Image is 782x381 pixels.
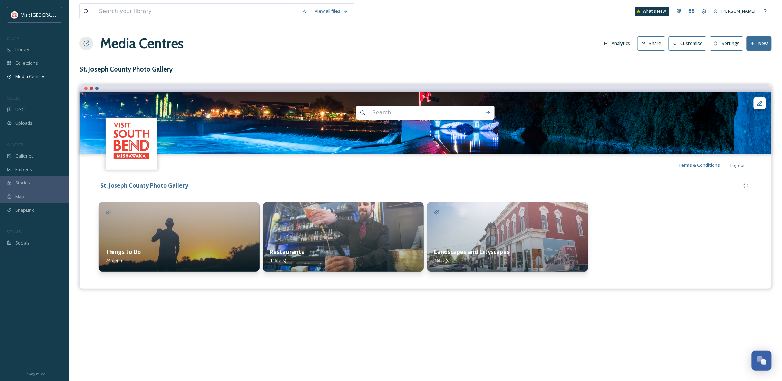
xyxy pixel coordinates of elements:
span: 24 file(s) [106,257,122,264]
button: Share [637,36,665,50]
span: Embeds [15,166,32,173]
span: UGC [15,106,25,113]
span: MEDIA [7,36,19,41]
a: Customise [669,36,710,50]
span: Collections [15,60,38,66]
input: Search [369,105,463,120]
span: Privacy Policy [25,372,45,376]
button: Open Chat [752,351,772,371]
a: Settings [710,36,747,50]
h3: St. Joseph County Photo Gallery [79,64,772,74]
button: Analytics [600,37,634,50]
span: Maps [15,193,27,200]
img: vsbm-stackedMISH_CMYKlogo2017.jpg [11,11,18,18]
img: dd8c2abf-4b30-4310-876f-9c848a6c6a55.jpg [99,202,260,272]
a: Analytics [600,37,637,50]
img: 43fdc62c-cb79-4320-b130-341b6d31e83b.jpg [263,202,424,272]
img: f0713cdd-671c-4088-89c9-5b7a206d8477.jpg [427,202,588,272]
span: SnapLink [15,207,34,213]
button: Settings [710,36,743,50]
span: COLLECT [7,96,22,101]
span: Stories [15,180,30,186]
span: Terms & Conditions [678,162,720,168]
button: New [747,36,772,50]
img: riverlights3_878_1-Visit%20South%20Bend%20Mishawaka.JPG [80,92,771,154]
strong: Landscapes and Cityscapes [434,248,509,256]
strong: Restaurants [270,248,304,256]
span: Visit [GEOGRAPHIC_DATA] [21,11,75,18]
span: Library [15,46,29,53]
button: Customise [669,36,707,50]
span: Uploads [15,120,32,126]
a: What's New [635,7,669,16]
span: SOCIALS [7,229,21,234]
a: [PERSON_NAME] [710,4,759,18]
span: 14 file(s) [270,257,286,264]
span: Socials [15,240,30,246]
a: View all files [311,4,352,18]
strong: St. Joseph County Photo Gallery [100,182,188,189]
img: vsbm-stackedMISH_CMYKlogo2017.jpg [107,118,157,169]
a: Privacy Policy [25,369,45,378]
a: Media Centres [100,33,184,54]
strong: Things to Do [106,248,141,256]
span: 16 file(s) [434,257,450,264]
span: WIDGETS [7,142,23,147]
span: [PERSON_NAME] [722,8,756,14]
span: Galleries [15,153,34,159]
a: Terms & Conditions [678,161,731,169]
span: Media Centres [15,73,46,80]
span: Logout [731,162,745,169]
input: Search your library [96,4,299,19]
